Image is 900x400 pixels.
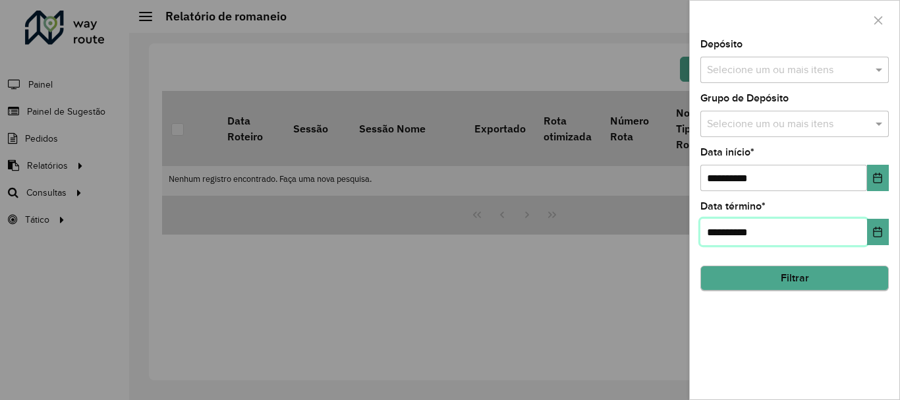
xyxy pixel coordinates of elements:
[867,219,889,245] button: Choose Date
[700,90,789,106] label: Grupo de Depósito
[700,144,754,160] label: Data início
[700,198,766,214] label: Data término
[867,165,889,191] button: Choose Date
[700,36,743,52] label: Depósito
[700,266,889,291] button: Filtrar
